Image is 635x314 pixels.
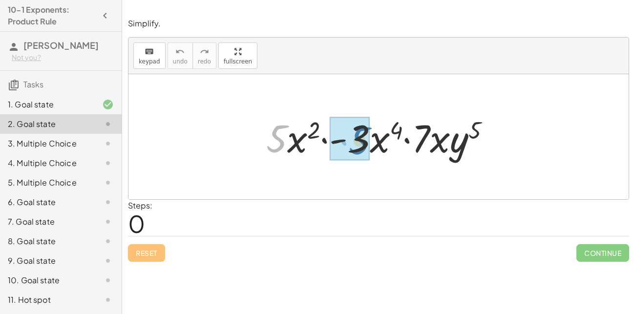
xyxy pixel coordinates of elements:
i: undo [175,46,185,58]
i: Task not started. [102,118,114,130]
i: Task not started. [102,274,114,286]
i: Task not started. [102,216,114,228]
div: 10. Goal state [8,274,86,286]
i: redo [200,46,209,58]
div: 3. Multiple Choice [8,138,86,149]
div: 9. Goal state [8,255,86,267]
i: Task not started. [102,177,114,188]
i: Task finished and correct. [102,99,114,110]
span: redo [198,58,211,65]
div: 8. Goal state [8,235,86,247]
div: 1. Goal state [8,99,86,110]
div: Not you? [12,53,114,63]
div: 4. Multiple Choice [8,157,86,169]
i: Task not started. [102,138,114,149]
span: 0 [128,209,145,238]
span: keypad [139,58,160,65]
i: keyboard [145,46,154,58]
span: [PERSON_NAME] [23,40,99,51]
div: 6. Goal state [8,196,86,208]
i: Task not started. [102,255,114,267]
i: Task not started. [102,157,114,169]
label: Steps: [128,200,152,210]
button: redoredo [192,42,216,69]
i: Task not started. [102,235,114,247]
div: 11. Hot spot [8,294,86,306]
span: Tasks [23,79,43,89]
button: keyboardkeypad [133,42,166,69]
i: Task not started. [102,196,114,208]
div: 2. Goal state [8,118,86,130]
button: fullscreen [218,42,257,69]
button: undoundo [168,42,193,69]
h4: 10-1 Exponents: Product Rule [8,4,96,27]
div: 5. Multiple Choice [8,177,86,188]
div: 7. Goal state [8,216,86,228]
span: undo [173,58,188,65]
p: Simplify. [128,18,629,29]
span: fullscreen [224,58,252,65]
i: Task not started. [102,294,114,306]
